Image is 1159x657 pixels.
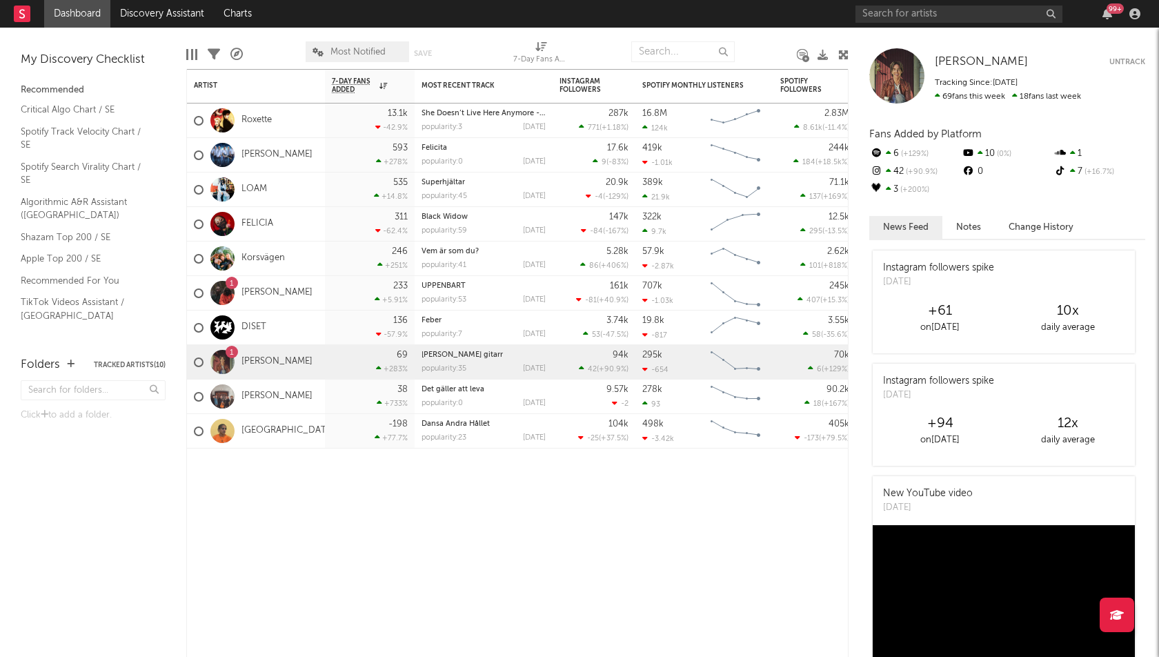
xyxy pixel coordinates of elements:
div: ( ) [578,433,628,442]
div: popularity: 0 [422,158,463,166]
span: -13.5 % [824,228,847,235]
a: [PERSON_NAME] gitarr [422,351,503,359]
span: 771 [588,124,600,132]
div: My Discovery Checklist [21,52,166,68]
div: 593 [393,144,408,153]
a: Critical Algo Chart / SE [21,102,152,117]
div: -1.01k [642,158,673,167]
span: -11.4 % [824,124,847,132]
div: +94 [876,415,1004,432]
div: 311 [395,213,408,222]
div: Most Recent Track [422,81,525,90]
div: 535 [393,178,408,187]
a: [PERSON_NAME] [241,391,313,402]
a: Vem är som du? [422,248,479,255]
div: -62.4 % [375,226,408,235]
button: Untrack [1109,55,1145,69]
span: [PERSON_NAME] [935,56,1028,68]
a: Dansa Andra Hållet [422,420,490,428]
div: [DATE] [523,124,546,131]
div: [DATE] [523,400,546,407]
span: 53 [592,331,600,339]
div: 19.8k [642,316,664,325]
span: +15.3 % [822,297,847,304]
div: ( ) [800,226,849,235]
a: Roxette [241,115,272,126]
div: 6 [869,145,961,163]
div: 246 [392,247,408,256]
span: 184 [802,159,815,166]
div: 0 [961,163,1053,181]
div: Instagram followers spike [883,374,994,389]
div: 21.9k [642,193,670,202]
div: Superhjältar [422,179,546,186]
button: Change History [995,216,1087,239]
div: Black Widow [422,213,546,221]
div: Feber [422,317,546,324]
div: A&R Pipeline [230,35,243,75]
a: Algorithmic A&R Assistant ([GEOGRAPHIC_DATA]) [21,195,152,223]
span: -81 [585,297,597,304]
svg: Chart title [704,311,766,345]
a: Recommended For You [21,273,152,288]
div: popularity: 23 [422,434,466,442]
a: Spotify Search Virality Chart / SE [21,159,152,188]
svg: Chart title [704,104,766,138]
div: 405k [829,420,849,429]
div: [DATE] [883,275,994,289]
span: +200 % [898,186,929,194]
div: [DATE] [523,193,546,200]
div: 3 [869,181,961,199]
div: -57.9 % [376,330,408,339]
div: [DATE] [523,365,546,373]
a: [PERSON_NAME] [241,287,313,299]
span: -83 % [608,159,626,166]
div: 7 [1053,163,1145,181]
span: 42 [588,366,597,373]
div: 93 [642,400,660,409]
div: popularity: 7 [422,331,462,338]
div: She Doesn’t Live Here Anymore - T&A Demo Dec 16, 1992 [422,110,546,117]
span: 407 [806,297,820,304]
a: [PERSON_NAME] [241,356,313,368]
div: popularity: 59 [422,227,467,235]
div: -198 [388,420,408,429]
div: 16.8M [642,109,667,118]
div: 161k [610,282,628,291]
span: -2 [621,400,628,408]
input: Search for artists [855,6,1062,23]
div: [DATE] [523,331,546,338]
div: ( ) [794,123,849,132]
div: -42.9 % [375,123,408,132]
div: [DATE] [523,227,546,235]
div: 17.6k [607,144,628,153]
div: 10 [961,145,1053,163]
span: +79.5 % [821,435,847,442]
span: -167 % [605,228,626,235]
div: ( ) [579,364,628,373]
div: ( ) [580,261,628,270]
svg: Chart title [704,242,766,276]
a: TikTok Videos Assistant / [GEOGRAPHIC_DATA] [21,295,152,323]
div: 147k [609,213,628,222]
div: +733 % [377,399,408,408]
a: FELICIA [241,218,273,230]
span: +129 % [899,150,929,158]
svg: Chart title [704,173,766,207]
span: +37.5 % [601,435,626,442]
div: 71.1k [829,178,849,187]
span: +818 % [823,262,847,270]
div: 7-Day Fans Added (7-Day Fans Added) [513,35,568,75]
div: 10 x [1004,303,1131,320]
div: ( ) [798,295,849,304]
div: -1.03k [642,296,673,305]
div: ( ) [800,192,849,201]
div: 99 + [1107,3,1124,14]
div: 70k [834,351,849,360]
a: Feber [422,317,442,324]
a: TikTok Sounds Assistant / [GEOGRAPHIC_DATA] [21,330,152,358]
div: 389k [642,178,663,187]
div: ( ) [793,157,849,166]
div: [DATE] [523,434,546,442]
div: +5.91 % [375,295,408,304]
